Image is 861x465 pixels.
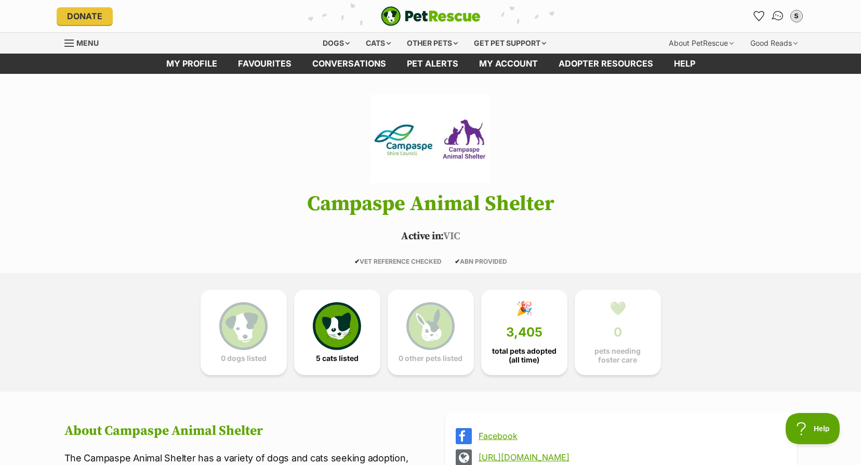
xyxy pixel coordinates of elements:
a: 0 other pets listed [388,290,474,375]
span: 0 dogs listed [221,354,267,363]
span: total pets adopted (all time) [490,347,559,364]
a: Pet alerts [396,54,469,74]
a: 💚 0 pets needing foster care [575,290,661,375]
a: Facebook [479,431,783,441]
div: Other pets [400,33,465,54]
a: Conversations [767,5,788,27]
icon: ✔ [354,257,360,265]
a: My account [469,54,548,74]
icon: ✔ [455,257,460,265]
img: Campaspe Animal Shelter [371,95,489,183]
div: Dogs [315,33,357,54]
ul: Account quick links [751,8,805,24]
h1: Campaspe Animal Shelter [49,192,813,215]
div: 💚 [610,301,626,316]
a: conversations [302,54,396,74]
span: 5 cats listed [316,354,359,363]
img: petrescue-icon-eee76f85a60ef55c4a1927667547b313a7c0e82042636edf73dce9c88f694885.svg [219,302,267,350]
img: bunny-icon-b786713a4a21a2fe6d13e954f4cb29d131f1b31f8a74b52ca2c6d2999bc34bbe.svg [406,302,454,350]
a: 5 cats listed [294,290,380,375]
span: 0 other pets listed [399,354,462,363]
span: VET REFERENCE CHECKED [354,257,442,265]
div: S [791,11,802,21]
a: Adopter resources [548,54,664,74]
a: Help [664,54,706,74]
a: [URL][DOMAIN_NAME] [479,453,783,462]
img: chat-41dd97257d64d25036548639549fe6c8038ab92f7586957e7f3b1b290dea8141.svg [771,9,785,23]
div: 🎉 [516,301,533,316]
div: About PetRescue [661,33,741,54]
span: pets needing foster care [584,347,652,364]
button: My account [788,8,805,24]
a: Donate [57,7,113,25]
p: VIC [49,229,813,244]
div: Get pet support [467,33,553,54]
span: 0 [614,325,622,340]
div: Cats [359,33,398,54]
div: Good Reads [743,33,805,54]
span: ABN PROVIDED [455,257,507,265]
a: Menu [64,33,106,51]
a: My profile [156,54,228,74]
span: Menu [76,38,99,47]
iframe: Help Scout Beacon - Open [786,413,840,444]
a: 0 dogs listed [201,290,287,375]
a: PetRescue [381,6,481,26]
img: logo-e224e6f780fb5917bec1dbf3a21bbac754714ae5b6737aabdf751b685950b380.svg [381,6,481,26]
h2: About Campaspe Animal Shelter [64,423,416,439]
span: Active in: [401,230,443,243]
span: 3,405 [506,325,542,340]
img: cat-icon-068c71abf8fe30c970a85cd354bc8e23425d12f6e8612795f06af48be43a487a.svg [313,302,361,350]
a: Favourites [751,8,767,24]
a: 🎉 3,405 total pets adopted (all time) [481,290,567,375]
a: Favourites [228,54,302,74]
